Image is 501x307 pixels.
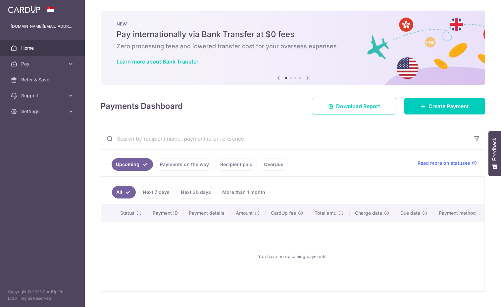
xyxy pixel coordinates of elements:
h4: Payments Dashboard [101,100,183,112]
a: Upcoming [112,158,153,171]
div: You have no upcoming payments. [109,227,476,285]
a: More than 1 month [218,186,270,198]
span: Total amt. [315,210,336,216]
span: Download Report [336,102,380,110]
p: [DOMAIN_NAME][EMAIL_ADDRESS][DOMAIN_NAME] [11,23,74,30]
button: Feedback - Show survey [488,131,501,176]
th: Payment details [183,204,230,222]
img: Bank transfer banner [101,11,485,85]
span: Feedback [492,138,498,161]
p: NEW [117,21,469,26]
span: Amount [236,210,253,216]
span: Due date [400,210,420,216]
span: CardUp fee [271,210,296,216]
th: Payment method [433,204,484,222]
a: Download Report [312,98,396,114]
span: Create Payment [428,102,469,110]
a: Payments on the way [156,158,213,171]
h6: Zero processing fees and lowered transfer cost for your overseas expenses [117,42,469,50]
a: Next 7 days [138,186,174,198]
a: Recipient paid [216,158,257,171]
span: Refer & Save [21,76,65,83]
a: Read more on statuses [418,160,477,166]
span: Read more on statuses [418,160,470,166]
span: Pay [21,61,65,67]
span: Status [120,210,134,216]
input: Search by recipient name, payment id or reference [101,128,469,149]
span: Support [21,92,65,99]
a: Overdue [260,158,288,171]
a: Learn more about Bank Transfer [117,58,198,65]
h5: Pay internationally via Bank Transfer at $0 fees [117,29,469,40]
a: All [112,186,136,198]
img: CardUp [8,5,40,13]
span: Charge date [355,210,382,216]
a: Create Payment [404,98,485,114]
th: Payment ID [147,204,183,222]
a: Next 30 days [176,186,215,198]
span: Settings [21,108,65,115]
span: Home [21,45,65,51]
